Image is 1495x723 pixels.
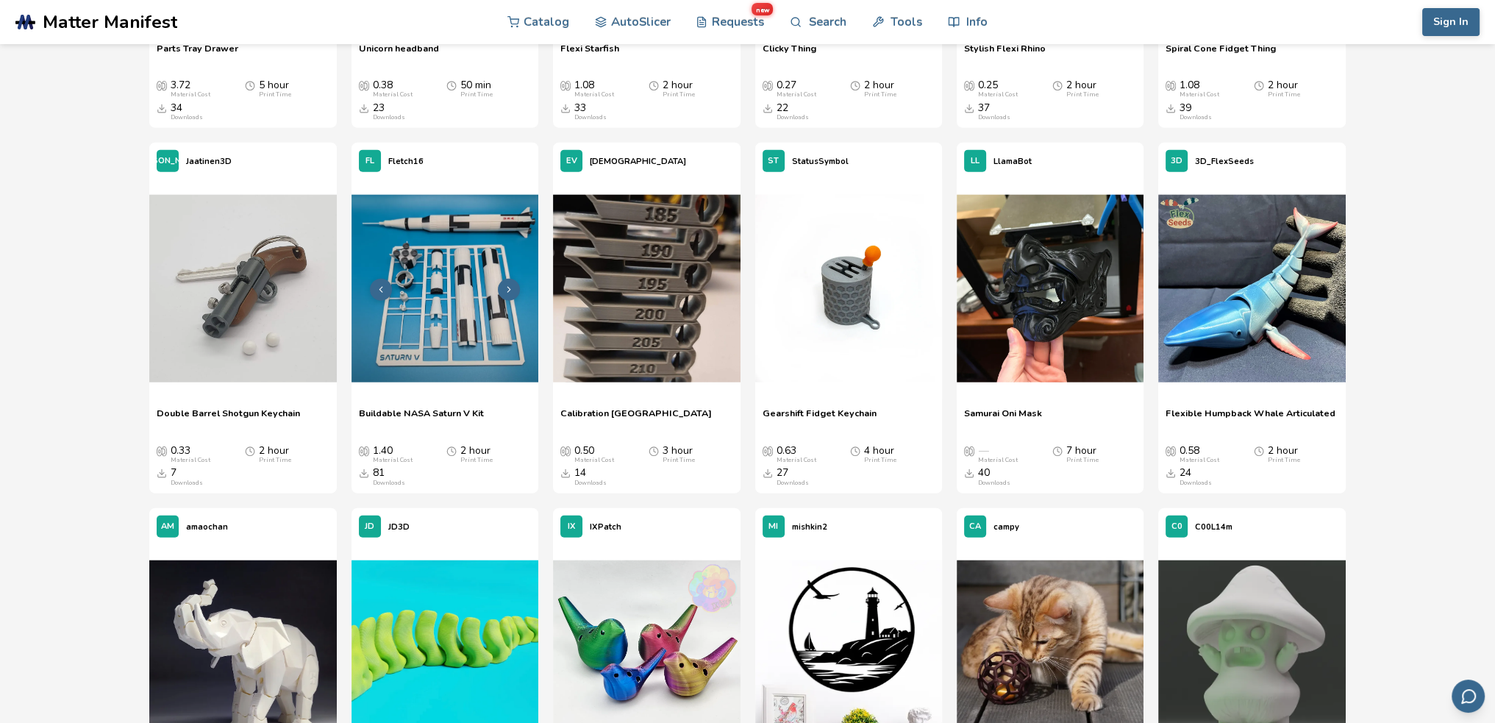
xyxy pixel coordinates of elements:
[777,480,809,487] div: Downloads
[446,79,457,91] span: Average Print Time
[574,445,614,464] div: 0.50
[964,445,974,457] span: Average Cost
[1180,114,1212,121] div: Downloads
[359,467,369,479] span: Downloads
[359,79,369,91] span: Average Cost
[1166,43,1276,65] span: Spiral Cone Fidget Thing
[359,43,439,65] span: Unicorn headband
[566,157,577,166] span: EV
[768,522,778,532] span: MI
[763,43,816,65] a: Clicky Thing
[373,457,413,464] div: Material Cost
[978,91,1018,99] div: Material Cost
[1268,457,1300,464] div: Print Time
[777,79,816,99] div: 0.27
[133,157,202,166] span: [PERSON_NAME]
[1052,79,1063,91] span: Average Print Time
[388,519,410,535] p: JD3D
[574,102,607,121] div: 33
[245,79,255,91] span: Average Print Time
[763,467,773,479] span: Downloads
[993,154,1032,169] p: LlamaBot
[359,102,369,114] span: Downloads
[777,114,809,121] div: Downloads
[590,519,621,535] p: IXPatch
[560,407,712,430] span: Calibration [GEOGRAPHIC_DATA]
[1166,102,1176,114] span: Downloads
[663,91,695,99] div: Print Time
[1180,457,1219,464] div: Material Cost
[560,79,571,91] span: Average Cost
[969,522,981,532] span: CA
[649,79,659,91] span: Average Print Time
[186,154,232,169] p: Jaatinen3D
[259,79,291,99] div: 5 hour
[560,43,619,65] span: Flexi Starfish
[763,445,773,457] span: Average Cost
[460,79,493,99] div: 50 min
[446,445,457,457] span: Average Print Time
[978,114,1010,121] div: Downloads
[978,467,1010,486] div: 40
[1166,445,1176,457] span: Average Cost
[1166,467,1176,479] span: Downloads
[1052,445,1063,457] span: Average Print Time
[171,445,210,464] div: 0.33
[171,480,203,487] div: Downloads
[978,79,1018,99] div: 0.25
[574,114,607,121] div: Downloads
[978,457,1018,464] div: Material Cost
[157,43,238,65] a: Parts Tray Drawer
[171,114,203,121] div: Downloads
[373,480,405,487] div: Downloads
[850,445,860,457] span: Average Print Time
[1254,445,1264,457] span: Average Print Time
[978,102,1010,121] div: 37
[1066,79,1099,99] div: 2 hour
[864,91,896,99] div: Print Time
[1066,445,1099,464] div: 7 hour
[964,43,1046,65] a: Stylish Flexi Rhino
[157,102,167,114] span: Downloads
[663,445,695,464] div: 3 hour
[864,457,896,464] div: Print Time
[964,79,974,91] span: Average Cost
[1171,157,1182,166] span: 3D
[388,154,424,169] p: Fletch16
[792,519,827,535] p: mishkin2
[171,91,210,99] div: Material Cost
[1180,102,1212,121] div: 39
[1180,91,1219,99] div: Material Cost
[157,407,300,430] a: Double Barrel Shotgun Keychain
[971,157,980,166] span: LL
[663,79,695,99] div: 2 hour
[560,445,571,457] span: Average Cost
[373,445,413,464] div: 1.40
[574,91,614,99] div: Material Cost
[964,102,974,114] span: Downloads
[245,445,255,457] span: Average Print Time
[649,445,659,457] span: Average Print Time
[171,79,210,99] div: 3.72
[259,445,291,464] div: 2 hour
[590,154,686,169] p: [DEMOGRAPHIC_DATA]
[777,467,809,486] div: 27
[1268,79,1300,99] div: 2 hour
[43,12,177,32] span: Matter Manifest
[259,91,291,99] div: Print Time
[1180,467,1212,486] div: 24
[1268,91,1300,99] div: Print Time
[993,519,1019,535] p: campy
[259,457,291,464] div: Print Time
[460,445,493,464] div: 2 hour
[763,407,877,430] a: Gearshift Fidget Keychain
[1166,407,1335,430] a: Flexible Humpback Whale Articulated
[864,445,896,464] div: 4 hour
[1166,79,1176,91] span: Average Cost
[964,407,1042,430] span: Samurai Oni Mask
